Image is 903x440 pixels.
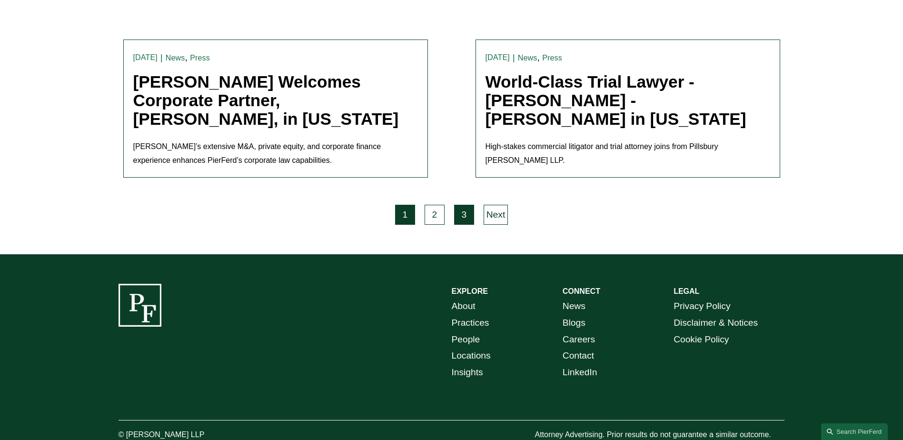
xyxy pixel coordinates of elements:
a: Contact [563,348,594,364]
a: Privacy Policy [674,298,730,315]
a: 2 [425,205,445,225]
p: [PERSON_NAME]’s extensive M&A, private equity, and corporate finance experience enhances PierFerd... [133,140,418,168]
span: , [185,52,187,62]
a: 1 [395,205,415,225]
a: Cookie Policy [674,331,729,348]
time: [DATE] [133,54,158,61]
a: Blogs [563,315,585,331]
a: Press [542,54,562,62]
a: People [452,331,480,348]
a: News [166,54,185,62]
a: World-Class Trial Lawyer - [PERSON_NAME] - [PERSON_NAME] in [US_STATE] [486,72,746,128]
a: Insights [452,364,483,381]
p: High-stakes commercial litigator and trial attorney joins from Pillsbury [PERSON_NAME] LLP. [486,140,770,168]
a: Disclaimer & Notices [674,315,758,331]
a: LinkedIn [563,364,597,381]
a: Locations [452,348,491,364]
a: 3 [454,205,474,225]
span: , [537,52,539,62]
strong: CONNECT [563,287,600,295]
a: News [563,298,585,315]
a: [PERSON_NAME] Welcomes Corporate Partner, [PERSON_NAME], in [US_STATE] [133,72,399,128]
time: [DATE] [486,54,510,61]
a: Practices [452,315,489,331]
strong: EXPLORE [452,287,488,295]
a: Careers [563,331,595,348]
a: News [518,54,537,62]
a: Search this site [821,423,888,440]
a: Next [484,205,508,225]
strong: LEGAL [674,287,699,295]
a: About [452,298,476,315]
a: Press [190,54,210,62]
